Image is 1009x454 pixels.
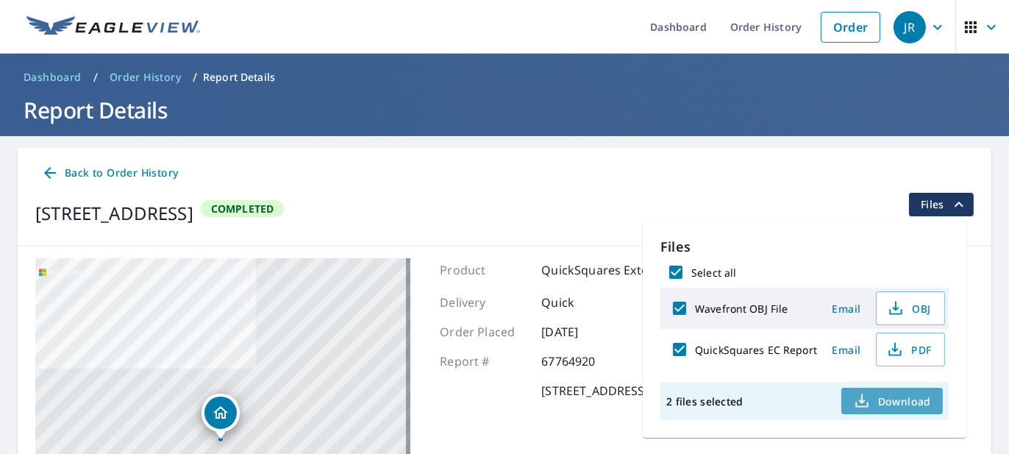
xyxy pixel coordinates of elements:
[823,338,870,361] button: Email
[841,388,943,414] button: Download
[440,323,528,341] p: Order Placed
[18,65,991,89] nav: breadcrumb
[110,70,181,85] span: Order History
[666,394,743,408] p: 2 files selected
[541,382,648,400] p: [STREET_ADDRESS]
[541,294,630,311] p: Quick
[660,237,949,257] p: Files
[18,65,88,89] a: Dashboard
[908,193,974,216] button: filesDropdownBtn-67764920
[202,394,240,439] div: Dropped pin, building 1, Residential property, 24042 Private Road 1240 Shell Knob, MO 65747
[541,261,734,279] p: QuickSquares Extended Coverage
[35,160,184,187] a: Back to Order History
[440,261,528,279] p: Product
[26,16,200,38] img: EV Logo
[41,164,178,182] span: Back to Order History
[541,352,630,370] p: 67764920
[921,196,968,213] span: Files
[18,95,991,125] h1: Report Details
[829,302,864,316] span: Email
[894,11,926,43] div: JR
[853,392,931,410] span: Download
[695,302,788,316] label: Wavefront OBJ File
[885,299,933,317] span: OBJ
[202,202,283,216] span: Completed
[691,266,736,280] label: Select all
[93,68,98,86] li: /
[203,70,275,85] p: Report Details
[440,352,528,370] p: Report #
[829,343,864,357] span: Email
[24,70,82,85] span: Dashboard
[885,341,933,358] span: PDF
[35,200,193,227] div: [STREET_ADDRESS]
[193,68,197,86] li: /
[541,323,630,341] p: [DATE]
[876,333,945,366] button: PDF
[440,294,528,311] p: Delivery
[695,343,817,357] label: QuickSquares EC Report
[821,12,880,43] a: Order
[876,291,945,325] button: OBJ
[104,65,187,89] a: Order History
[823,297,870,320] button: Email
